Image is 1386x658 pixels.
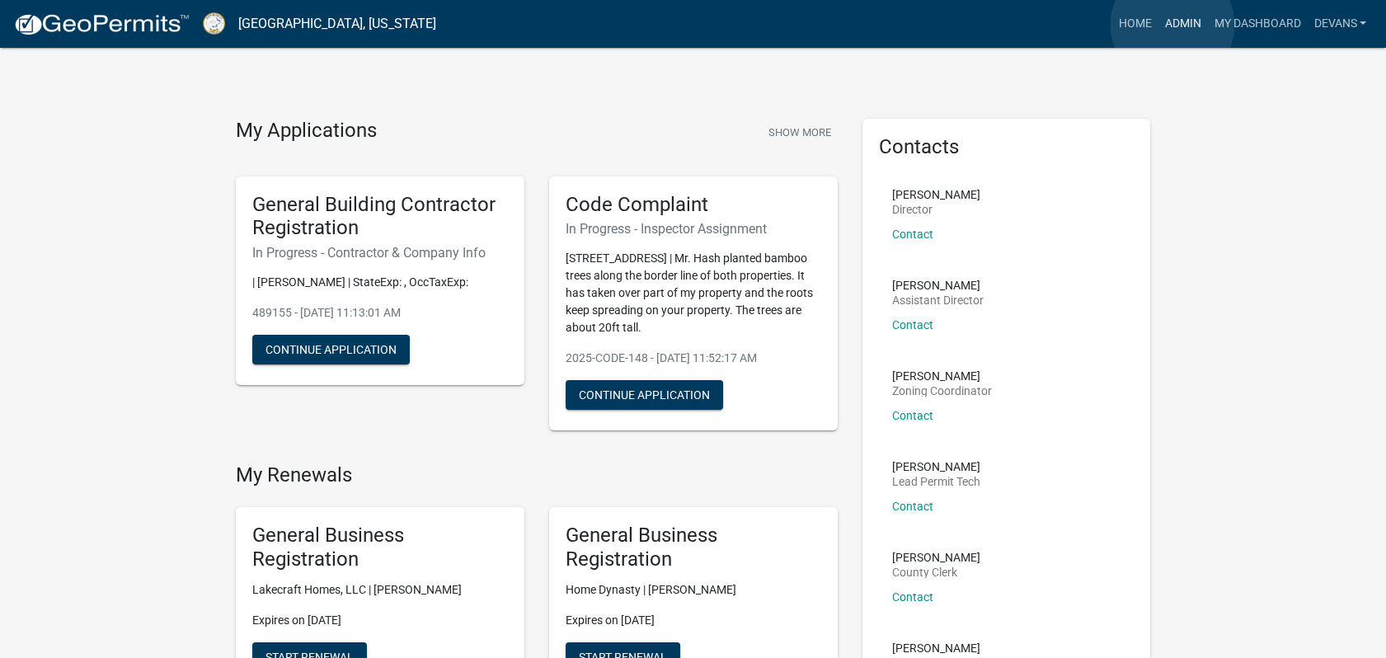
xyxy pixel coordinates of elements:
p: [PERSON_NAME] [892,189,980,200]
p: 2025-CODE-148 - [DATE] 11:52:17 AM [566,350,821,367]
p: Expires on [DATE] [252,612,508,629]
h4: My Renewals [236,463,838,487]
p: [PERSON_NAME] [892,461,980,472]
p: County Clerk [892,566,980,578]
p: Lead Permit Tech [892,476,980,487]
button: Continue Application [566,380,723,410]
p: Assistant Director [892,294,984,306]
p: Home Dynasty | [PERSON_NAME] [566,581,821,599]
h5: Code Complaint [566,193,821,217]
p: Lakecraft Homes, LLC | [PERSON_NAME] [252,581,508,599]
p: [PERSON_NAME] [892,280,984,291]
a: Contact [892,590,933,604]
h5: General Business Registration [252,524,508,571]
a: Contact [892,500,933,513]
p: Zoning Coordinator [892,385,992,397]
a: My Dashboard [1207,8,1307,40]
a: Contact [892,318,933,331]
h5: General Business Registration [566,524,821,571]
h4: My Applications [236,119,377,143]
a: Contact [892,409,933,422]
p: Director [892,204,980,215]
p: [PERSON_NAME] [892,552,980,563]
p: 489155 - [DATE] 11:13:01 AM [252,304,508,322]
a: Home [1111,8,1158,40]
h6: In Progress - Inspector Assignment [566,221,821,237]
button: Show More [762,119,838,146]
a: [GEOGRAPHIC_DATA], [US_STATE] [238,10,436,38]
img: Putnam County, Georgia [203,12,225,35]
p: | [PERSON_NAME] | StateExp: , OccTaxExp: [252,274,508,291]
a: devans [1307,8,1373,40]
h5: General Building Contractor Registration [252,193,508,241]
p: Expires on [DATE] [566,612,821,629]
button: Continue Application [252,335,410,364]
a: Contact [892,228,933,241]
p: [PERSON_NAME] [892,370,992,382]
a: Admin [1158,8,1207,40]
p: [PERSON_NAME] [892,642,1017,654]
p: [STREET_ADDRESS] | Mr. Hash planted bamboo trees along the border line of both properties. It has... [566,250,821,336]
h6: In Progress - Contractor & Company Info [252,245,508,261]
h5: Contacts [879,135,1135,159]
